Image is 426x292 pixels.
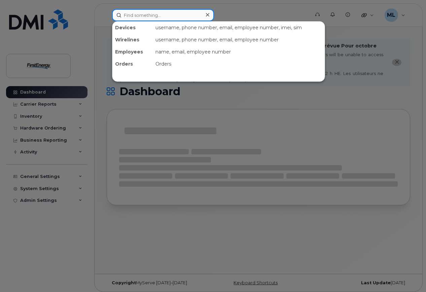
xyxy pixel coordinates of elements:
div: Orders [112,58,153,70]
div: Orders [153,58,325,70]
div: name, email, employee number [153,46,325,58]
div: Devices [112,22,153,34]
div: username, phone number, email, employee number, imei, sim [153,22,325,34]
iframe: Messenger Launcher [397,263,421,287]
div: Wirelines [112,34,153,46]
div: username, phone number, email, employee number [153,34,325,46]
div: Employees [112,46,153,58]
